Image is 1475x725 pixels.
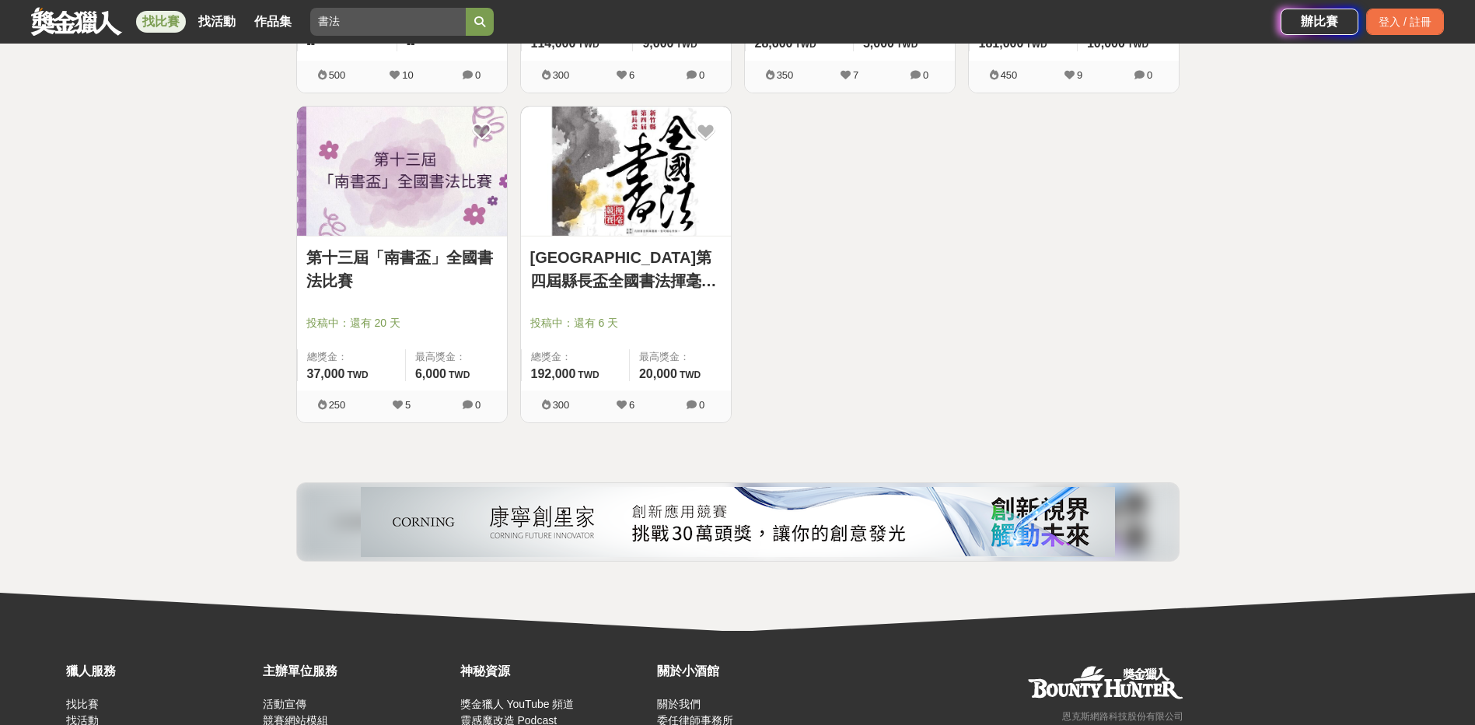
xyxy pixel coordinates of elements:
span: TWD [1026,39,1047,50]
div: 獵人服務 [66,662,255,681]
small: 恩克斯網路科技股份有限公司 [1062,711,1183,722]
a: 第十三屆「南書盃」全國書法比賽 [306,246,498,292]
span: 7 [853,69,858,81]
a: 獎金獵人 YouTube 頻道 [460,698,575,710]
a: [GEOGRAPHIC_DATA]第四屆縣長盃全國書法揮毫競賽 [530,246,722,292]
span: 9 [1077,69,1082,81]
span: TWD [1127,39,1148,50]
span: TWD [795,39,816,50]
span: 6 [629,399,634,411]
a: 找比賽 [66,698,99,710]
img: 26832ba5-e3c6-4c80-9a06-d1bc5d39966c.png [361,487,1115,557]
a: 關於我們 [657,698,701,710]
span: TWD [347,370,368,380]
span: 0 [475,69,481,81]
span: TWD [676,39,697,50]
div: 主辦單位服務 [263,662,452,681]
a: 作品集 [248,11,298,33]
a: 找活動 [192,11,242,33]
span: 10 [402,69,413,81]
span: 500 [329,69,346,81]
span: 0 [923,69,928,81]
span: TWD [578,39,599,50]
a: Cover Image [297,107,507,237]
span: 最高獎金： [639,349,722,365]
span: 20,000 [639,367,677,380]
span: TWD [680,370,701,380]
span: 投稿中：還有 20 天 [306,315,498,331]
span: TWD [578,370,599,380]
a: 辦比賽 [1281,9,1358,35]
img: Cover Image [297,107,507,236]
span: TWD [897,39,918,50]
span: 0 [1147,69,1152,81]
span: 300 [553,69,570,81]
div: 關於小酒館 [657,662,846,681]
span: 192,000 [531,367,576,380]
span: 450 [1001,69,1018,81]
span: 6,000 [415,367,446,380]
span: 0 [475,399,481,411]
span: 300 [553,399,570,411]
a: Cover Image [521,107,731,237]
span: 250 [329,399,346,411]
span: 0 [699,399,704,411]
span: 37,000 [307,367,345,380]
span: 總獎金： [307,349,396,365]
a: 找比賽 [136,11,186,33]
span: 總獎金： [531,349,620,365]
span: 0 [699,69,704,81]
input: 全球自行車設計比賽 [310,8,466,36]
span: 350 [777,69,794,81]
div: 登入 / 註冊 [1366,9,1444,35]
span: 最高獎金： [415,349,498,365]
span: TWD [449,370,470,380]
a: 活動宣傳 [263,698,306,710]
span: 5 [405,399,411,411]
span: 投稿中：還有 6 天 [530,315,722,331]
div: 神秘資源 [460,662,649,681]
span: 6 [629,69,634,81]
img: Cover Image [521,107,731,236]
